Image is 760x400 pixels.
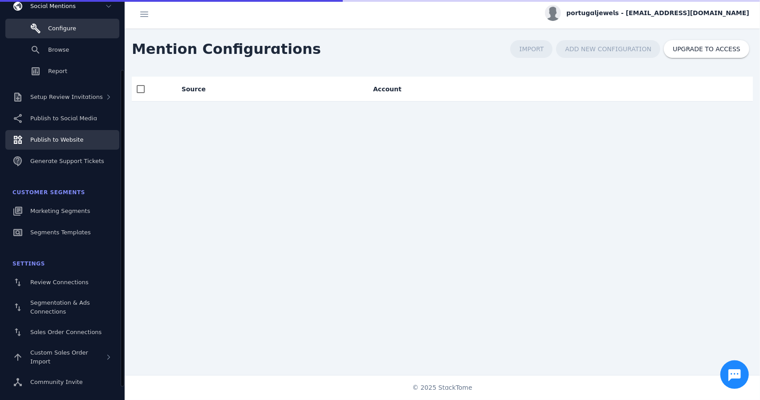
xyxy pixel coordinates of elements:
span: Publish to Website [30,136,83,143]
button: portugaljewels - [EMAIL_ADDRESS][DOMAIN_NAME] [545,5,749,21]
span: Social Mentions [30,3,76,9]
a: Generate Support Tickets [5,151,119,171]
span: Custom Sales Order Import [30,349,88,365]
span: Customer Segments [12,189,85,196]
img: profile.jpg [545,5,561,21]
span: UPGRADE TO ACCESS [673,46,740,52]
span: Browse [48,46,69,53]
mat-header-cell: Source [175,77,366,102]
span: Community Invite [30,379,83,385]
span: Report [48,68,67,74]
span: Segments Templates [30,229,91,236]
a: Segments Templates [5,223,119,242]
a: Publish to Website [5,130,119,150]
a: Sales Order Connections [5,322,119,342]
mat-header-cell: Account [366,77,557,102]
span: Configure [48,25,76,32]
span: Setup Review Invitations [30,94,103,100]
a: Review Connections [5,273,119,292]
a: Configure [5,19,119,38]
a: Segmentation & Ads Connections [5,294,119,321]
a: Report [5,61,119,81]
a: Marketing Segments [5,201,119,221]
span: © 2025 StackTome [412,383,472,392]
span: Segmentation & Ads Connections [30,299,90,315]
a: Community Invite [5,372,119,392]
span: Settings [12,261,45,267]
span: Review Connections [30,279,89,286]
button: UPGRADE TO ACCESS [664,40,749,58]
span: Sales Order Connections [30,329,102,335]
a: Browse [5,40,119,60]
span: Publish to Social Media [30,115,97,122]
a: Publish to Social Media [5,109,119,128]
span: Marketing Segments [30,208,90,214]
span: Generate Support Tickets [30,158,104,164]
span: portugaljewels - [EMAIL_ADDRESS][DOMAIN_NAME] [566,8,749,18]
span: Mention Configurations [125,31,328,67]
